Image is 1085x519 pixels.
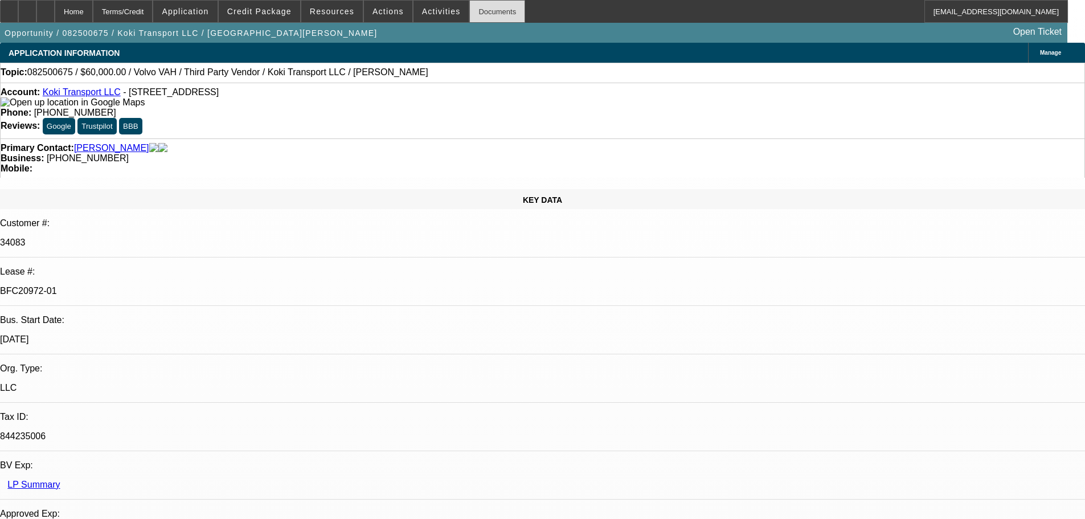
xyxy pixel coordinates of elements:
[119,118,142,134] button: BBB
[158,143,167,153] img: linkedin-icon.png
[27,67,428,77] span: 082500675 / $60,000.00 / Volvo VAH / Third Party Vendor / Koki Transport LLC / [PERSON_NAME]
[1,97,145,108] img: Open up location in Google Maps
[227,7,292,16] span: Credit Package
[162,7,208,16] span: Application
[1,108,31,117] strong: Phone:
[1,121,40,130] strong: Reviews:
[5,28,377,38] span: Opportunity / 082500675 / Koki Transport LLC / [GEOGRAPHIC_DATA][PERSON_NAME]
[123,87,219,97] span: - [STREET_ADDRESS]
[1,67,27,77] strong: Topic:
[149,143,158,153] img: facebook-icon.png
[34,108,116,117] span: [PHONE_NUMBER]
[422,7,461,16] span: Activities
[1,87,40,97] strong: Account:
[47,153,129,163] span: [PHONE_NUMBER]
[1,164,32,173] strong: Mobile:
[372,7,404,16] span: Actions
[7,480,60,489] a: LP Summary
[43,118,75,134] button: Google
[1,97,145,107] a: View Google Maps
[43,87,121,97] a: Koki Transport LLC
[1,143,74,153] strong: Primary Contact:
[413,1,469,22] button: Activities
[301,1,363,22] button: Resources
[1,153,44,163] strong: Business:
[77,118,116,134] button: Trustpilot
[219,1,300,22] button: Credit Package
[310,7,354,16] span: Resources
[9,48,120,58] span: APPLICATION INFORMATION
[1040,50,1061,56] span: Manage
[364,1,412,22] button: Actions
[74,143,149,153] a: [PERSON_NAME]
[523,195,562,205] span: KEY DATA
[153,1,217,22] button: Application
[1009,22,1066,42] a: Open Ticket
